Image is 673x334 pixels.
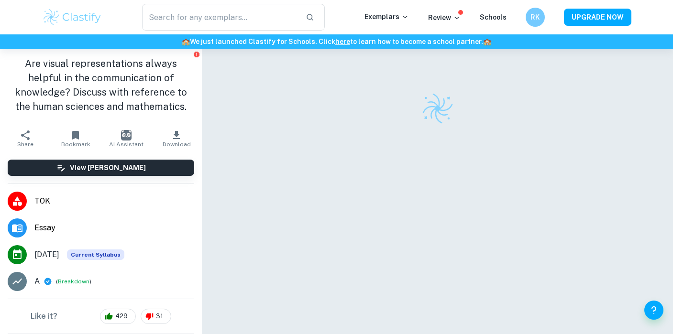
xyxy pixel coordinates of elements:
[564,9,631,26] button: UPGRADE NOW
[101,125,152,152] button: AI Assistant
[152,125,202,152] button: Download
[2,36,671,47] h6: We just launched Clastify for Schools. Click to learn how to become a school partner.
[56,277,91,286] span: ( )
[34,195,194,207] span: TOK
[530,12,541,22] h6: RK
[480,13,507,21] a: Schools
[182,38,190,45] span: 🏫
[428,12,461,23] p: Review
[109,141,143,148] span: AI Assistant
[61,141,90,148] span: Bookmark
[51,125,101,152] button: Bookmark
[421,92,454,125] img: Clastify logo
[151,312,168,321] span: 31
[193,51,200,58] button: Report issue
[163,141,191,148] span: Download
[17,141,33,148] span: Share
[335,38,350,45] a: here
[31,311,57,322] h6: Like it?
[58,277,89,286] button: Breakdown
[141,309,171,324] div: 31
[100,309,136,324] div: 429
[34,222,194,234] span: Essay
[483,38,491,45] span: 🏫
[34,276,40,287] p: A
[8,160,194,176] button: View [PERSON_NAME]
[526,8,545,27] button: RK
[644,301,663,320] button: Help and Feedback
[67,249,124,260] span: Current Syllabus
[364,11,409,22] p: Exemplars
[67,249,124,260] div: This exemplar is based on the current syllabus. Feel free to refer to it for inspiration/ideas wh...
[110,312,133,321] span: 429
[142,4,298,31] input: Search for any exemplars...
[121,130,132,140] img: AI Assistant
[8,56,194,114] h1: Are visual representations always helpful in the communication of knowledge? Discuss with referen...
[42,8,103,27] img: Clastify logo
[34,249,59,260] span: [DATE]
[70,162,146,173] h6: View [PERSON_NAME]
